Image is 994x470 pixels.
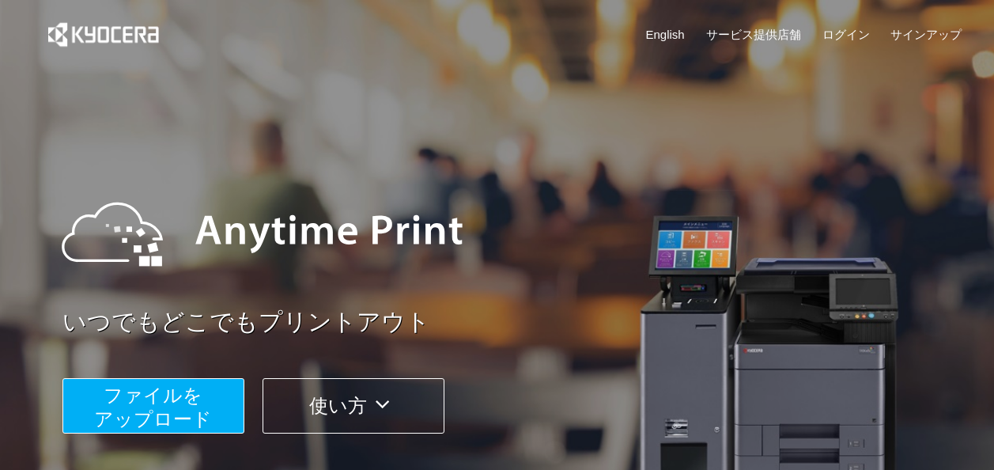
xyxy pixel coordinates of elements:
[62,305,972,339] a: いつでもどこでもプリントアウト
[706,26,801,43] a: サービス提供店舗
[646,26,685,43] a: English
[890,26,962,43] a: サインアップ
[94,385,212,430] span: ファイルを ​​アップロード
[822,26,870,43] a: ログイン
[62,378,244,434] button: ファイルを​​アップロード
[263,378,444,434] button: 使い方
